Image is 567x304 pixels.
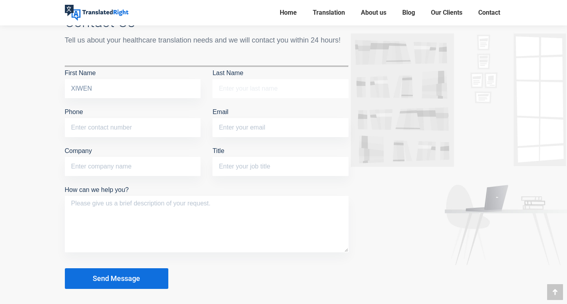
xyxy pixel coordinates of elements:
label: Last Name [212,70,349,92]
span: Blog [402,9,415,17]
label: Phone [65,108,201,131]
button: Send Message [65,268,168,289]
input: Title [212,157,349,176]
label: How can we help you? [65,186,349,205]
input: Phone [65,118,201,137]
input: Last Name [212,79,349,98]
label: First Name [65,70,201,92]
input: First Name [65,79,201,98]
a: Contact [476,7,503,18]
span: Home [280,9,297,17]
textarea: How can we help you? [65,196,349,252]
label: Title [212,147,349,170]
a: Our Clients [429,7,465,18]
label: Email [212,108,349,131]
div: Tell us about your healthcare translation needs and we will contact you within 24 hours! [65,35,349,46]
label: Company [65,147,201,170]
a: Blog [400,7,417,18]
span: Translation [313,9,345,17]
a: Home [277,7,299,18]
a: About us [359,7,389,18]
span: About us [361,9,386,17]
span: Our Clients [431,9,462,17]
a: Translation [310,7,347,18]
img: Translated Right [65,5,129,21]
input: Company [65,157,201,176]
span: Send Message [93,275,140,283]
form: Contact form [65,66,349,289]
input: Email [212,118,349,137]
span: Contact [478,9,500,17]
